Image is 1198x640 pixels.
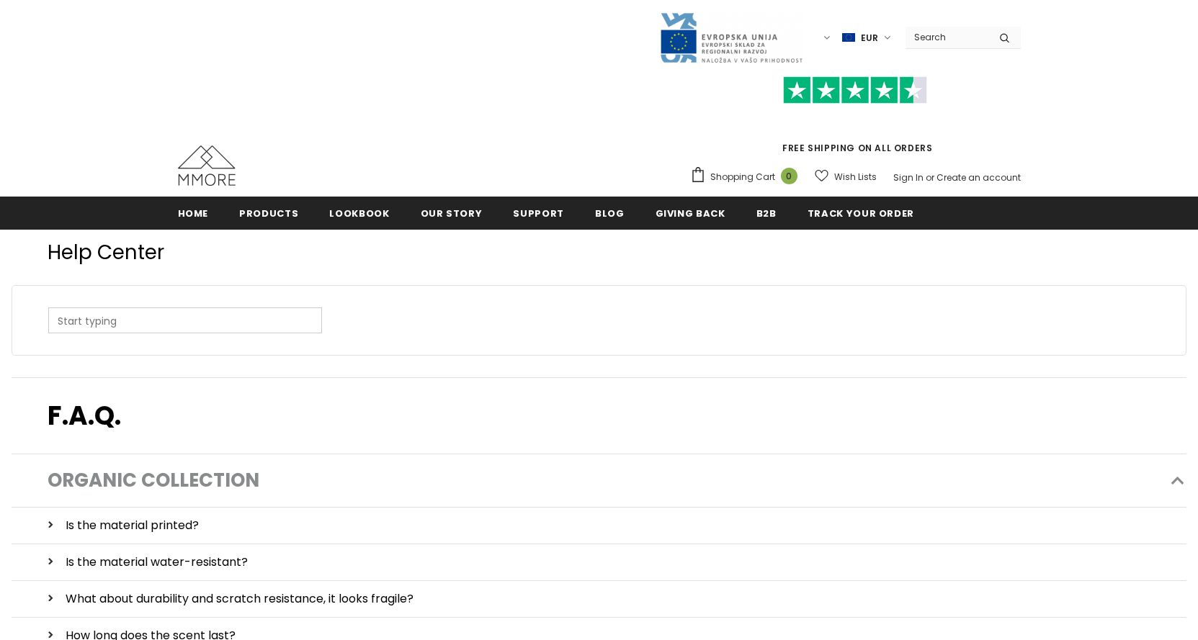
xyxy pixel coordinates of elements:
[710,170,775,184] span: Shopping Cart
[690,83,1021,154] span: FREE SHIPPING ON ALL ORDERS
[48,307,322,333] input: Start typing
[421,197,483,229] a: Our Story
[808,207,914,220] span: Track your order
[48,581,1186,617] a: What about durability and scratch resistance, it looks fragile?
[48,469,259,492] div: ORGANIC COLLECTION
[937,171,1021,184] a: Create an account
[861,31,878,45] span: EUR
[421,207,483,220] span: Our Story
[48,508,199,544] h4: Is the material printed?
[12,240,1186,266] h1: Help Center
[783,76,927,104] img: Trust Pilot Stars
[178,197,209,229] a: Home
[893,171,924,184] a: Sign In
[239,197,298,229] a: Products
[781,168,797,184] span: 0
[690,166,805,188] a: Shopping Cart 0
[690,104,1021,141] iframe: Customer reviews powered by Trustpilot
[756,197,777,229] a: B2B
[815,164,877,189] a: Wish Lists
[595,207,625,220] span: Blog
[239,207,298,220] span: Products
[178,207,209,220] span: Home
[48,581,414,617] h4: What about durability and scratch resistance, it looks fragile?
[12,378,1186,454] h2: F.A.Q.
[12,454,1186,508] a: ORGANIC COLLECTION
[513,197,564,229] a: support
[48,544,248,580] h4: Is the material water-resistant?
[659,12,803,64] img: Javni Razpis
[659,31,803,43] a: Javni Razpis
[513,207,564,220] span: support
[178,145,236,186] img: MMORE Cases
[656,207,725,220] span: Giving back
[808,197,914,229] a: Track your order
[595,197,625,229] a: Blog
[906,27,988,48] input: Search Site
[329,197,389,229] a: Lookbook
[329,207,389,220] span: Lookbook
[756,207,777,220] span: B2B
[926,171,934,184] span: or
[656,197,725,229] a: Giving back
[48,544,1186,580] a: Is the material water-resistant?
[834,170,877,184] span: Wish Lists
[48,508,1186,544] a: Is the material printed?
